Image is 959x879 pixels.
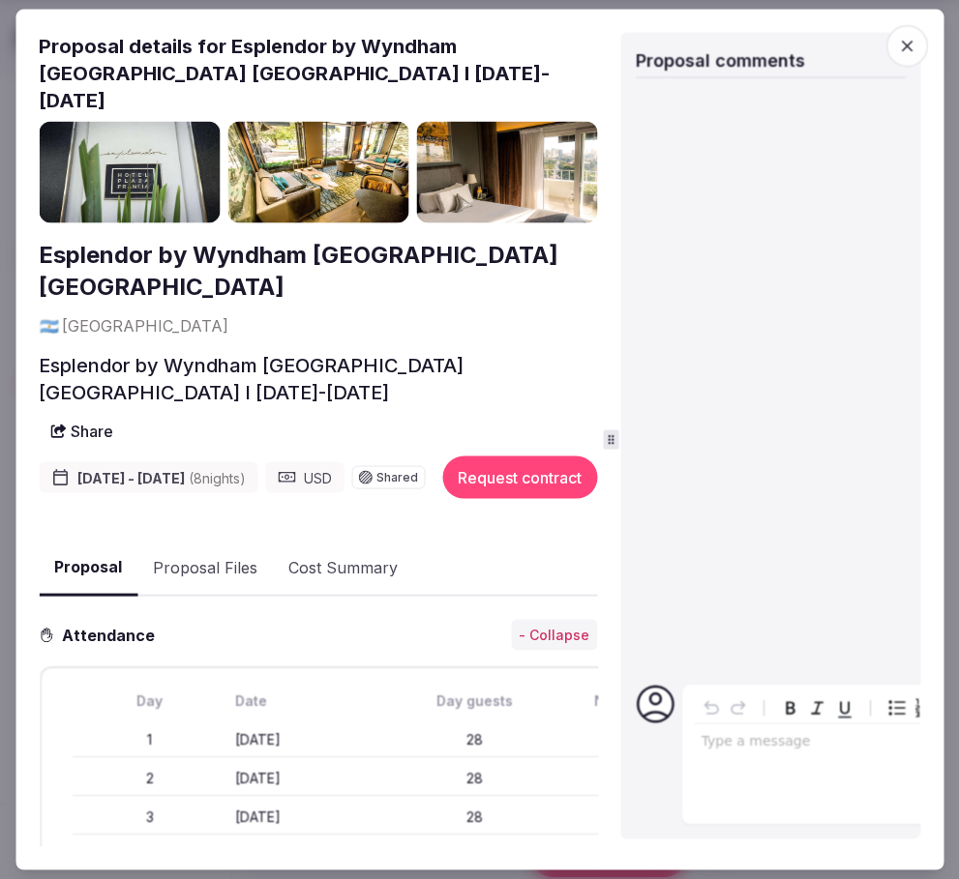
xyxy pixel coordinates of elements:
[883,694,910,721] button: Bulleted list
[137,540,273,596] button: Proposal Files
[273,540,413,596] button: Cost Summary
[39,414,125,449] button: Share
[559,729,714,748] div: 28
[442,456,597,499] button: Request contract
[234,768,389,787] div: [DATE]
[511,620,597,651] button: - Collapse
[72,729,226,748] div: 1
[234,729,389,748] div: [DATE]
[265,462,344,493] div: USD
[234,845,389,864] div: [DATE]
[39,121,220,222] img: Gallery photo 1
[39,540,137,597] button: Proposal
[227,121,408,222] img: Gallery photo 2
[72,691,226,711] div: Day
[397,729,552,748] div: 28
[883,694,937,721] div: toggle group
[559,691,714,711] div: Night guests
[72,845,226,864] div: 4
[397,768,552,787] div: 28
[559,806,714,826] div: 28
[376,472,418,483] span: Shared
[72,806,226,826] div: 3
[559,845,714,864] div: 28
[62,315,228,337] span: [GEOGRAPHIC_DATA]
[397,806,552,826] div: 28
[54,624,170,647] h3: Attendance
[397,691,552,711] div: Day guests
[234,691,389,711] div: Date
[416,121,597,222] img: Gallery photo 3
[559,768,714,787] div: 28
[39,352,597,406] h2: Esplendor by Wyndham [GEOGRAPHIC_DATA] [GEOGRAPHIC_DATA] I [DATE]-[DATE]
[39,238,597,303] a: Esplendor by Wyndham [GEOGRAPHIC_DATA] [GEOGRAPHIC_DATA]
[39,32,597,113] h2: Proposal details for Esplendor by Wyndham [GEOGRAPHIC_DATA] [GEOGRAPHIC_DATA] I [DATE]-[DATE]
[830,694,857,721] button: Underline
[910,694,937,721] button: Numbered list
[803,694,830,721] button: Italic
[397,845,552,864] div: 28
[77,468,246,487] span: [DATE] - [DATE]
[39,315,58,337] button: 🇦🇷
[72,768,226,787] div: 2
[234,806,389,826] div: [DATE]
[189,469,246,485] span: ( 8 night s )
[39,316,58,336] span: 🇦🇷
[635,49,804,70] span: Proposal comments
[776,694,803,721] button: Bold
